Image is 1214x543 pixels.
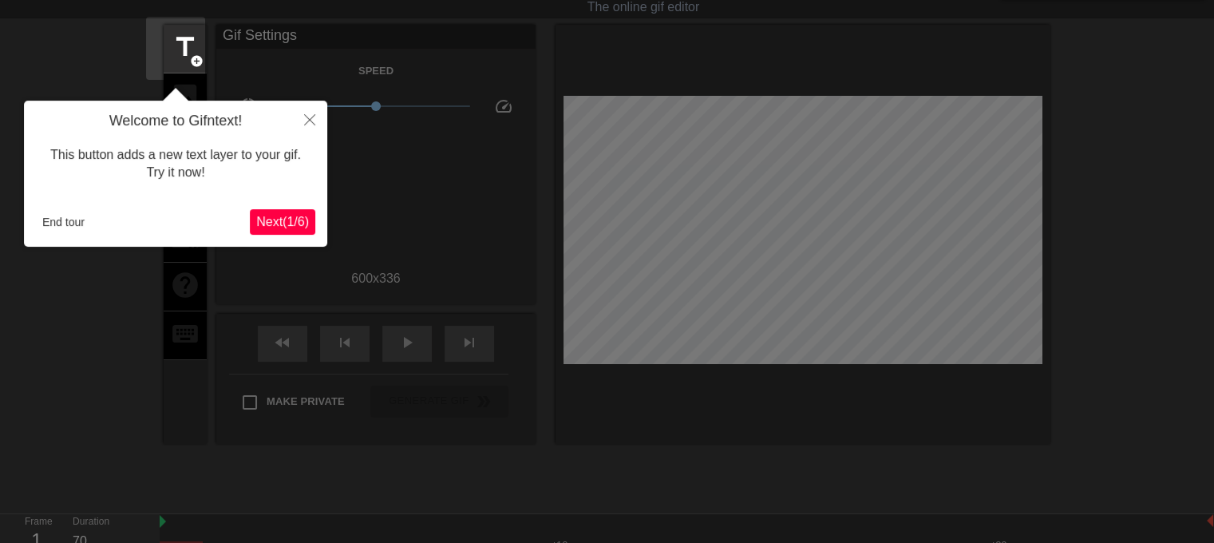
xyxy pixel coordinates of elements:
[256,215,309,228] span: Next ( 1 / 6 )
[36,130,315,198] div: This button adds a new text layer to your gif. Try it now!
[292,101,327,137] button: Close
[36,210,91,234] button: End tour
[250,209,315,235] button: Next
[36,113,315,130] h4: Welcome to Gifntext!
